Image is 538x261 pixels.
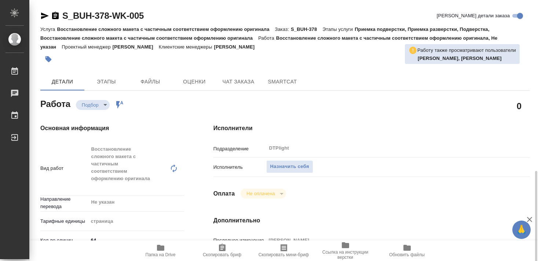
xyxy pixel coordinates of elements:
div: Подбор [241,189,286,199]
span: Ссылка на инструкции верстки [319,250,372,260]
div: Подбор [76,100,110,110]
span: Скопировать мини-бриф [259,252,309,257]
span: Назначить себя [270,162,309,171]
input: Пустое поле [266,235,504,246]
h4: Дополнительно [213,216,530,225]
button: Ссылка на инструкции верстки [315,240,376,261]
h4: Исполнители [213,124,530,133]
button: Скопировать бриф [191,240,253,261]
span: [PERSON_NAME] детали заказа [437,12,510,19]
p: Направление перевода [40,196,88,210]
p: Кол-во единиц [40,237,88,244]
p: Восстановление сложного макета с частичным соответствием оформлению оригинала [57,26,275,32]
a: S_BUH-378-WK-005 [62,11,144,21]
p: Этапы услуги [322,26,355,32]
button: Скопировать ссылку [51,11,60,20]
p: Клиентские менеджеры [159,44,214,50]
button: Папка на Drive [130,240,191,261]
button: Назначить себя [266,160,313,173]
p: Исполнитель [213,164,266,171]
span: Файлы [133,77,168,86]
input: ✎ Введи что-нибудь [88,235,184,246]
h2: 0 [517,100,521,112]
button: Добавить тэг [40,51,56,67]
p: [PERSON_NAME] [214,44,260,50]
button: Скопировать ссылку для ЯМессенджера [40,11,49,20]
span: Этапы [89,77,124,86]
button: Обновить файлы [376,240,438,261]
span: SmartCat [265,77,300,86]
b: [PERSON_NAME], [PERSON_NAME] [418,56,502,61]
p: Услуга [40,26,57,32]
p: Риянова Анна, Дзюндзя Нина [418,55,516,62]
span: Чат заказа [221,77,256,86]
p: Тарифные единицы [40,218,88,225]
p: Заказ: [275,26,291,32]
p: [PERSON_NAME] [113,44,159,50]
button: Скопировать мини-бриф [253,240,315,261]
h4: Оплата [213,189,235,198]
span: Оценки [177,77,212,86]
p: Последнее изменение [213,237,266,244]
span: Скопировать бриф [203,252,241,257]
span: 🙏 [515,222,528,237]
div: страница [88,215,184,228]
p: Проектный менеджер [62,44,112,50]
h4: Основная информация [40,124,184,133]
h2: Работа [40,97,70,110]
p: Вид работ [40,165,88,172]
p: Работа [258,35,276,41]
span: Обновить файлы [389,252,425,257]
span: Папка на Drive [146,252,176,257]
p: Работу также просматривают пользователи [417,47,516,54]
p: S_BUH-378 [291,26,322,32]
button: 🙏 [512,221,531,239]
button: Подбор [80,102,101,108]
span: Детали [45,77,80,86]
button: Не оплачена [244,190,277,197]
p: Подразделение [213,145,266,153]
